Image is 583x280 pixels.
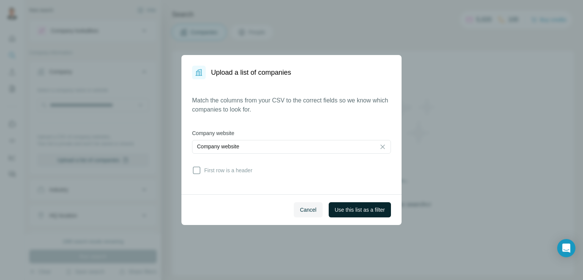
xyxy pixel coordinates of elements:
[192,96,391,114] p: Match the columns from your CSV to the correct fields so we know which companies to look for.
[329,202,391,217] button: Use this list as a filter
[201,167,252,174] span: First row is a header
[211,67,291,78] h1: Upload a list of companies
[192,129,391,137] label: Company website
[335,206,385,214] span: Use this list as a filter
[197,143,239,150] p: Company website
[294,202,323,217] button: Cancel
[557,239,575,257] div: Open Intercom Messenger
[300,206,317,214] span: Cancel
